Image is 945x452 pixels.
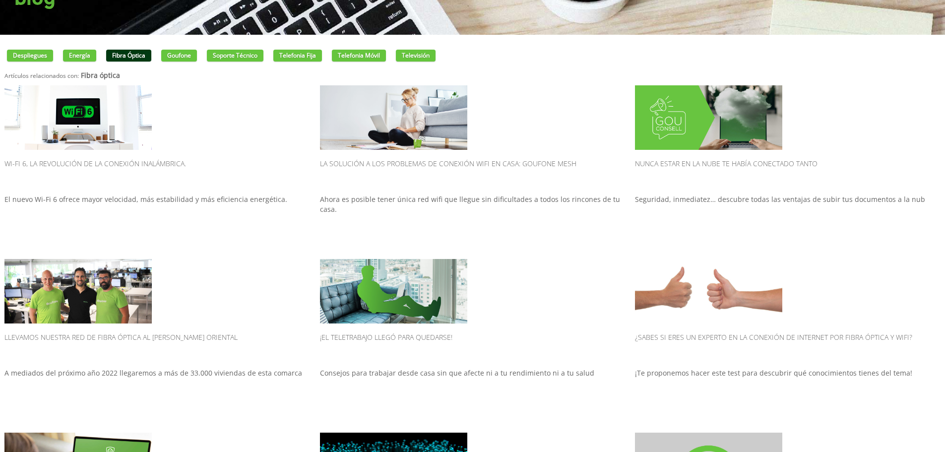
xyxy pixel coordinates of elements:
[635,85,941,244] a: Nunca estar en la nube te había conectado tanto Seguridad, inmediatez… descubre todas las ventaja...
[4,194,310,244] p: El nuevo Wi-Fi 6 ofrece mayor velocidad, más estabilidad y más eficiencia energética.
[4,71,79,79] small: Artículos relacionados con:
[161,50,197,62] a: Goufone
[320,368,626,418] p: Consejos para trabajar desde casa sin que afecte ni a tu rendimiento ni a tu salud
[320,328,626,363] h2: ¡El teletrabajo llegó para quedarse!
[635,259,941,418] a: ¿Sabes si eres un experto en la conexión de Internet por fibra óptica y wifi? ¡Te proponemos hace...
[635,155,941,190] h2: Nunca estar en la nube te había conectado tanto
[4,85,310,244] a: Wi-Fi 6, la revolución de la conexión inalámbrica. El nuevo Wi-Fi 6 ofrece mayor velocidad, más e...
[332,50,386,62] a: Telefonia móvil
[635,328,941,363] h2: ¿Sabes si eres un experto en la conexión de Internet por fibra óptica y wifi?
[4,328,310,363] h2: Llevamos nuestra red de fibra óptica al [PERSON_NAME] Oriental
[4,259,152,323] img: ...
[63,50,96,62] a: Energía
[320,194,626,244] p: Ahora es posible tener única red wifi que llegue sin dificultades a todos los rincones de tu casa.
[320,85,626,244] a: La solución a los problemas de conexión Wifi en casa: Goufone Mesh Ahora es posible tener única r...
[396,50,436,62] a: Televisión
[320,259,626,418] a: ¡El teletrabajo llegó para quedarse! Consejos para trabajar desde casa sin que afecte ni a tu ren...
[4,155,310,190] h2: Wi-Fi 6, la revolución de la conexión inalámbrica.
[273,50,322,62] a: Telefonia fija
[207,50,263,62] a: Soporte técnico
[4,85,152,150] img: ...
[4,259,310,418] a: Llevamos nuestra red de fibra óptica al [PERSON_NAME] Oriental A mediados del próximo año 2022 ll...
[320,155,626,190] h2: La solución a los problemas de conexión Wifi en casa: Goufone Mesh
[320,85,467,150] img: ...
[635,368,941,418] p: ¡Te proponemos hacer este test para descubrir qué conocimientos tienes del tema!
[81,70,120,80] strong: Fibra óptica
[635,194,941,244] p: Seguridad, inmediatez… descubre todas las ventajas de subir tus documentos a la nub
[635,259,782,323] img: ...
[635,85,782,150] img: ...
[320,259,467,323] img: ...
[7,50,53,62] a: Despliegues
[4,368,310,418] p: A mediados del próximo año 2022 llegaremos a más de 33.000 viviendas de esta comarca
[106,50,151,62] a: Fibra óptica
